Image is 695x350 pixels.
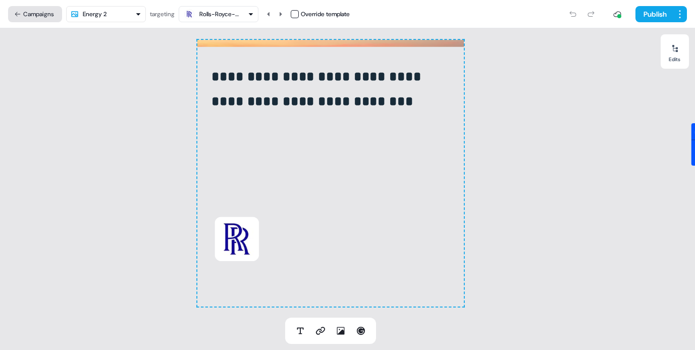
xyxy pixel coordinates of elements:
div: Override template [301,9,350,19]
div: Energy 2 [83,9,106,19]
button: Publish [635,6,673,22]
div: Rolls-Royce-Smr [199,9,240,19]
button: Rolls-Royce-Smr [179,6,258,22]
button: Edits [661,40,689,63]
div: targeting [150,9,175,19]
button: Campaigns [8,6,62,22]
